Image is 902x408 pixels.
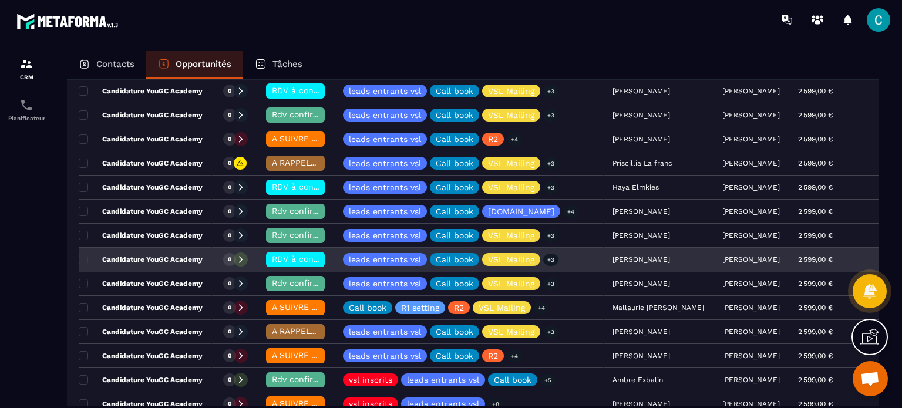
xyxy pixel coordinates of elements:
[722,231,780,240] p: [PERSON_NAME]
[79,255,203,264] p: Candidature YouGC Academy
[488,135,498,143] p: R2
[272,278,338,288] span: Rdv confirmé ✅
[272,375,338,384] span: Rdv confirmé ✅
[228,328,231,336] p: 0
[494,376,531,384] p: Call book
[79,86,203,96] p: Candidature YouGC Academy
[272,158,405,167] span: A RAPPELER/GHOST/NO SHOW✖️
[488,352,498,360] p: R2
[3,89,50,130] a: schedulerschedulerPlanificateur
[96,59,134,69] p: Contacts
[79,110,203,120] p: Candidature YouGC Academy
[228,87,231,95] p: 0
[534,302,549,314] p: +4
[722,135,780,143] p: [PERSON_NAME]
[436,135,473,143] p: Call book
[722,183,780,191] p: [PERSON_NAME]
[798,207,833,215] p: 2 599,00 €
[176,59,231,69] p: Opportunités
[436,159,473,167] p: Call book
[272,110,338,119] span: Rdv confirmé ✅
[722,111,780,119] p: [PERSON_NAME]
[722,159,780,167] p: [PERSON_NAME]
[349,111,421,119] p: leads entrants vsl
[79,134,203,144] p: Candidature YouGC Academy
[488,279,534,288] p: VSL Mailing
[228,400,231,408] p: 0
[16,11,122,32] img: logo
[722,352,780,360] p: [PERSON_NAME]
[272,59,302,69] p: Tâches
[798,255,833,264] p: 2 599,00 €
[228,255,231,264] p: 0
[722,87,780,95] p: [PERSON_NAME]
[272,86,371,95] span: RDV à conf. A RAPPELER
[798,231,833,240] p: 2 599,00 €
[349,328,421,336] p: leads entrants vsl
[79,183,203,192] p: Candidature YouGC Academy
[563,205,578,218] p: +4
[228,183,231,191] p: 0
[19,57,33,71] img: formation
[228,135,231,143] p: 0
[79,375,203,385] p: Candidature YouGC Academy
[228,111,231,119] p: 0
[722,255,780,264] p: [PERSON_NAME]
[349,231,421,240] p: leads entrants vsl
[488,231,534,240] p: VSL Mailing
[349,159,421,167] p: leads entrants vsl
[349,87,421,95] p: leads entrants vsl
[3,115,50,122] p: Planificateur
[488,111,534,119] p: VSL Mailing
[479,304,525,312] p: VSL Mailing
[79,231,203,240] p: Candidature YouGC Academy
[228,352,231,360] p: 0
[543,157,558,170] p: +3
[798,87,833,95] p: 2 599,00 €
[798,183,833,191] p: 2 599,00 €
[436,87,473,95] p: Call book
[79,159,203,168] p: Candidature YouGC Academy
[488,183,534,191] p: VSL Mailing
[349,304,386,312] p: Call book
[272,206,338,215] span: Rdv confirmé ✅
[407,376,479,384] p: leads entrants vsl
[543,254,558,266] p: +3
[349,376,392,384] p: vsl inscrits
[349,183,421,191] p: leads entrants vsl
[543,326,558,338] p: +3
[272,302,322,312] span: A SUIVRE ⏳
[272,230,338,240] span: Rdv confirmé ✅
[853,361,888,396] div: Ouvrir le chat
[228,304,231,312] p: 0
[436,183,473,191] p: Call book
[243,51,314,79] a: Tâches
[407,400,479,408] p: leads entrants vsl
[228,376,231,384] p: 0
[540,374,556,386] p: +5
[228,159,231,167] p: 0
[272,134,322,143] span: A SUIVRE ⏳
[798,159,833,167] p: 2 599,00 €
[228,207,231,215] p: 0
[436,231,473,240] p: Call book
[436,111,473,119] p: Call book
[79,303,203,312] p: Candidature YouGC Academy
[272,399,322,408] span: A SUIVRE ⏳
[79,351,203,360] p: Candidature YouGC Academy
[272,350,322,360] span: A SUIVRE ⏳
[798,135,833,143] p: 2 599,00 €
[228,279,231,288] p: 0
[722,376,780,384] p: [PERSON_NAME]
[272,326,405,336] span: A RAPPELER/GHOST/NO SHOW✖️
[543,278,558,290] p: +3
[543,85,558,97] p: +3
[146,51,243,79] a: Opportunités
[436,255,473,264] p: Call book
[488,328,534,336] p: VSL Mailing
[436,279,473,288] p: Call book
[436,328,473,336] p: Call book
[488,159,534,167] p: VSL Mailing
[79,279,203,288] p: Candidature YouGC Academy
[722,328,780,336] p: [PERSON_NAME]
